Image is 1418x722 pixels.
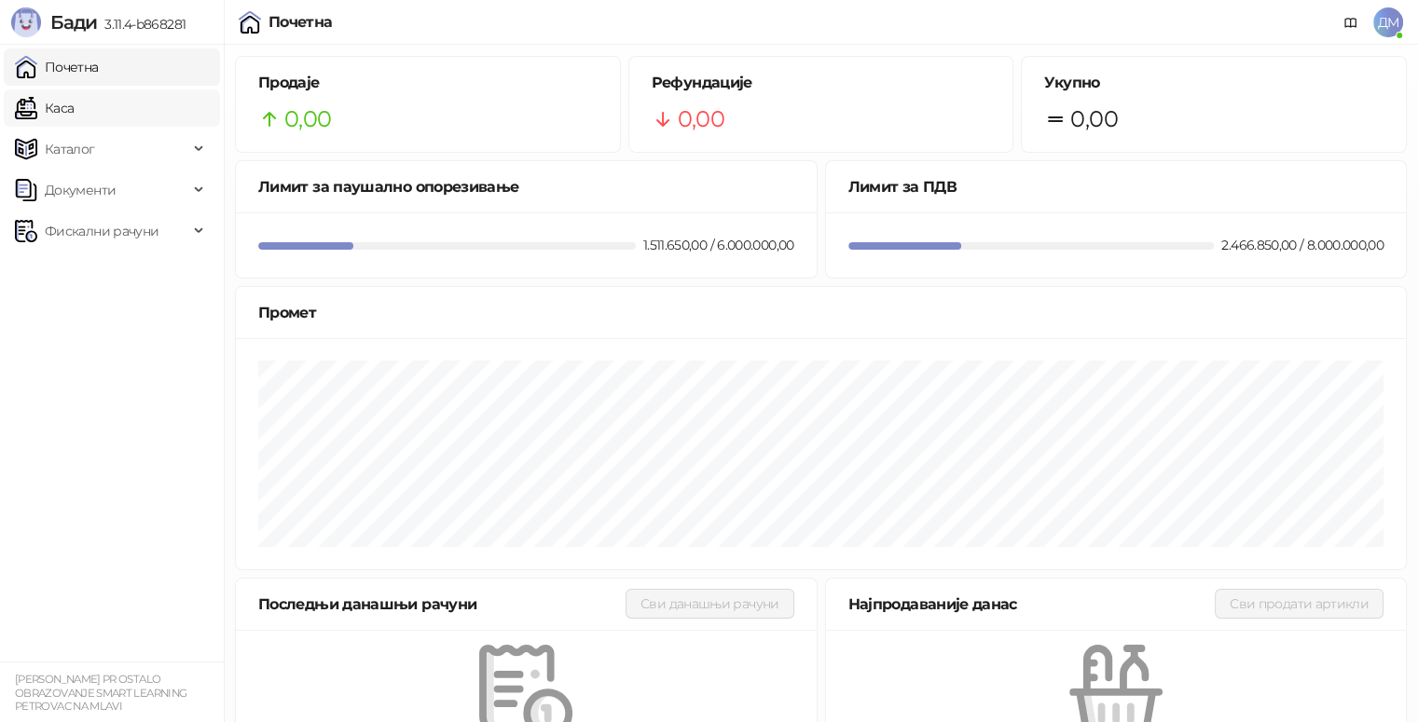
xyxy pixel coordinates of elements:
div: Најпродаваније данас [848,593,1216,616]
a: Документација [1336,7,1366,37]
a: Почетна [15,48,99,86]
h5: Продаје [258,72,598,94]
span: 0,00 [678,102,724,137]
span: ДМ [1373,7,1403,37]
small: [PERSON_NAME] PR OSTALO OBRAZOVANJE SMART LEARNING PETROVAC NA MLAVI [15,673,186,713]
div: 1.511.650,00 / 6.000.000,00 [640,235,798,255]
div: 2.466.850,00 / 8.000.000,00 [1218,235,1387,255]
h5: Укупно [1044,72,1384,94]
span: Бади [50,11,97,34]
span: 0,00 [284,102,331,137]
img: Logo [11,7,41,37]
button: Сви продати артикли [1215,589,1384,619]
button: Сви данашњи рачуни [626,589,793,619]
div: Лимит за ПДВ [848,175,1384,198]
div: Промет [258,301,1384,324]
span: Каталог [45,130,95,168]
div: Почетна [268,15,333,30]
span: 0,00 [1070,102,1117,137]
span: 3.11.4-b868281 [97,16,186,33]
span: Документи [45,171,116,209]
div: Последњи данашњи рачуни [258,593,626,616]
div: Лимит за паушално опорезивање [258,175,794,198]
a: Каса [15,89,74,127]
span: Фискални рачуни [45,212,158,250]
h5: Рефундације [652,72,991,94]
